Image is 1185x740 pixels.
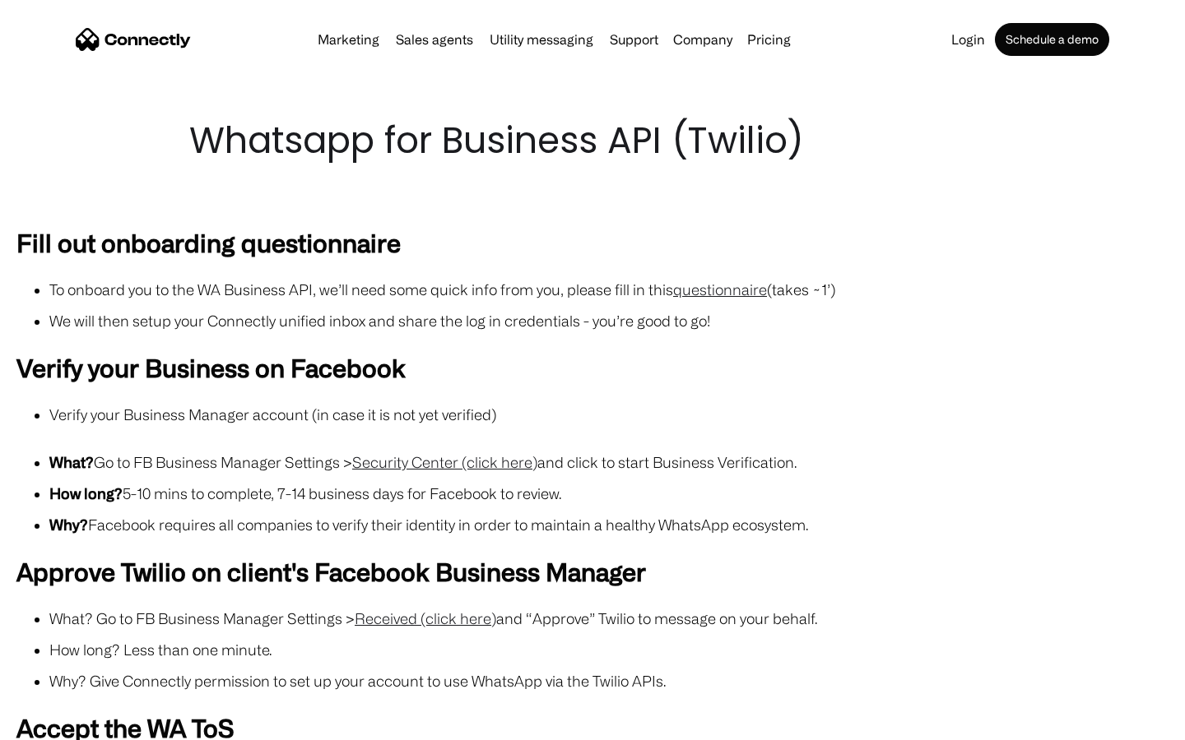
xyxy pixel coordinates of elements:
h1: Whatsapp for Business API (Twilio) [189,115,996,166]
a: questionnaire [673,281,767,298]
strong: Approve Twilio on client's Facebook Business Manager [16,557,646,585]
li: 5-10 mins to complete, 7-14 business days for Facebook to review. [49,482,1169,505]
aside: Language selected: English [16,711,99,734]
a: Security Center (click here) [352,454,537,470]
a: Sales agents [389,33,480,46]
a: Marketing [311,33,386,46]
strong: Verify your Business on Facebook [16,354,406,382]
li: Why? Give Connectly permission to set up your account to use WhatsApp via the Twilio APIs. [49,669,1169,692]
li: To onboard you to the WA Business API, we’ll need some quick info from you, please fill in this (... [49,278,1169,301]
div: Company [673,28,732,51]
strong: Fill out onboarding questionnaire [16,229,401,257]
li: How long? Less than one minute. [49,638,1169,661]
li: Facebook requires all companies to verify their identity in order to maintain a healthy WhatsApp ... [49,513,1169,536]
a: Login [945,33,992,46]
a: Utility messaging [483,33,600,46]
a: Support [603,33,665,46]
li: Verify your Business Manager account (in case it is not yet verified) [49,403,1169,426]
a: Received (click here) [355,610,496,627]
li: Go to FB Business Manager Settings > and click to start Business Verification. [49,451,1169,474]
li: What? Go to FB Business Manager Settings > and “Approve” Twilio to message on your behalf. [49,607,1169,630]
strong: What? [49,454,94,470]
a: Schedule a demo [995,23,1109,56]
ul: Language list [33,711,99,734]
li: We will then setup your Connectly unified inbox and share the log in credentials - you’re good to... [49,309,1169,332]
a: Pricing [741,33,797,46]
strong: Why? [49,516,88,533]
strong: How long? [49,485,123,502]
